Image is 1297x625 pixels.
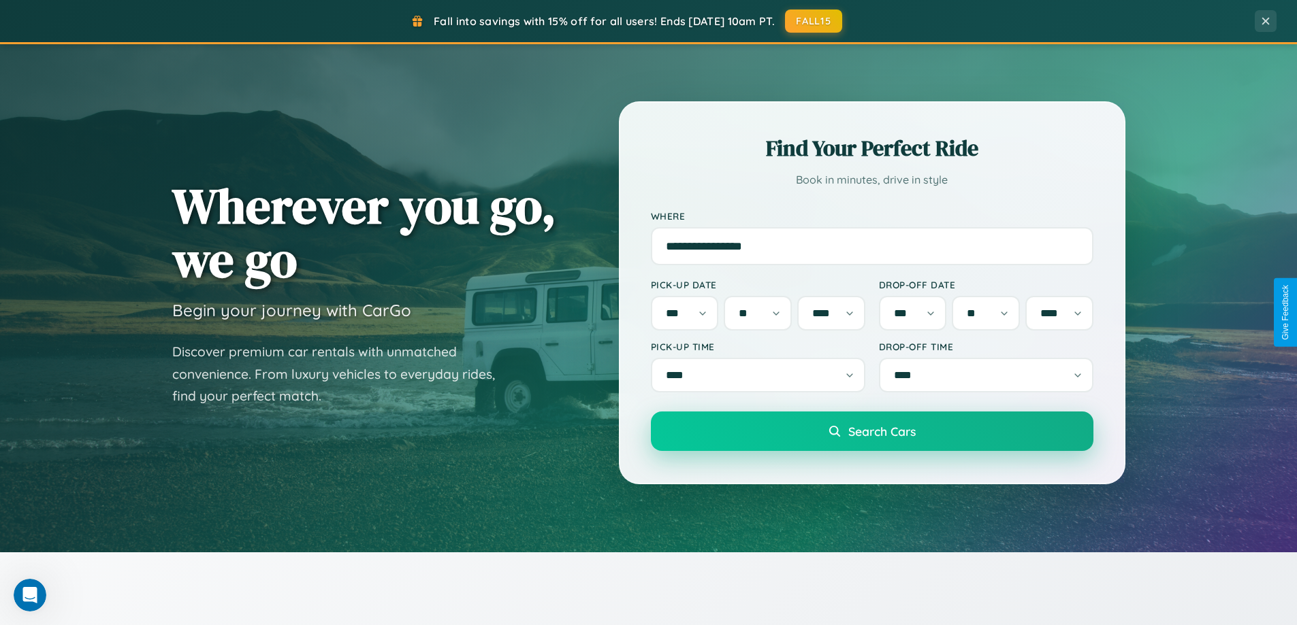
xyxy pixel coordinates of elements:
label: Drop-off Date [879,279,1093,290]
p: Book in minutes, drive in style [651,170,1093,190]
h1: Wherever you go, we go [172,179,556,286]
button: FALL15 [785,10,842,33]
h2: Find Your Perfect Ride [651,133,1093,163]
div: Give Feedback [1281,285,1290,340]
iframe: Intercom live chat [14,579,46,611]
label: Pick-up Time [651,341,865,352]
label: Drop-off Time [879,341,1093,352]
label: Pick-up Date [651,279,865,290]
p: Discover premium car rentals with unmatched convenience. From luxury vehicles to everyday rides, ... [172,341,513,407]
label: Where [651,210,1093,222]
span: Fall into savings with 15% off for all users! Ends [DATE] 10am PT. [434,14,775,28]
h3: Begin your journey with CarGo [172,300,411,320]
span: Search Cars [848,424,916,439]
button: Search Cars [651,411,1093,451]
